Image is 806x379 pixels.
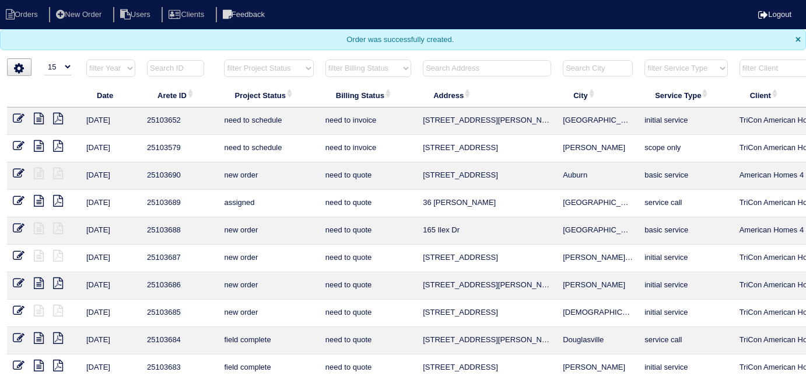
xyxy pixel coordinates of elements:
th: Address: activate to sort column ascending [417,83,557,107]
td: need to invoice [320,107,417,135]
td: [STREET_ADDRESS] [417,245,557,272]
li: Clients [162,7,213,23]
td: need to schedule [218,135,319,162]
th: Project Status: activate to sort column ascending [218,83,319,107]
th: Arete ID: activate to sort column ascending [141,83,218,107]
td: [STREET_ADDRESS][PERSON_NAME] [417,107,557,135]
td: [DATE] [80,107,141,135]
td: [GEOGRAPHIC_DATA] [557,190,639,217]
a: Logout [758,10,791,19]
td: service call [639,190,733,217]
a: New Order [49,10,111,19]
td: [PERSON_NAME] [557,272,639,300]
td: assigned [218,190,319,217]
td: [PERSON_NAME] [557,135,639,162]
td: service call [639,327,733,354]
input: Search City [563,60,633,77]
td: 25103689 [141,190,218,217]
td: new order [218,162,319,190]
input: Search ID [147,60,204,77]
td: scope only [639,135,733,162]
td: [STREET_ADDRESS] [417,162,557,190]
td: [STREET_ADDRESS] [417,300,557,327]
td: new order [218,245,319,272]
td: 25103652 [141,107,218,135]
td: [DATE] [80,327,141,354]
td: [DATE] [80,162,141,190]
td: [DATE] [80,190,141,217]
td: Auburn [557,162,639,190]
th: City: activate to sort column ascending [557,83,639,107]
th: Date [80,83,141,107]
td: [GEOGRAPHIC_DATA] [557,217,639,245]
span: Close [796,34,801,45]
td: 25103579 [141,135,218,162]
td: 36 [PERSON_NAME] [417,190,557,217]
li: New Order [49,7,111,23]
td: [DEMOGRAPHIC_DATA] [557,300,639,327]
td: 25103688 [141,217,218,245]
li: Users [113,7,160,23]
td: need to quote [320,327,417,354]
td: Douglasville [557,327,639,354]
td: [GEOGRAPHIC_DATA] [557,107,639,135]
td: basic service [639,162,733,190]
td: new order [218,300,319,327]
a: Users [113,10,160,19]
td: new order [218,272,319,300]
td: [DATE] [80,135,141,162]
td: need to quote [320,300,417,327]
td: need to schedule [218,107,319,135]
td: need to quote [320,162,417,190]
td: [PERSON_NAME][GEOGRAPHIC_DATA] [557,245,639,272]
td: initial service [639,245,733,272]
td: initial service [639,300,733,327]
td: [STREET_ADDRESS][PERSON_NAME] [417,272,557,300]
td: 25103684 [141,327,218,354]
td: 25103690 [141,162,218,190]
input: Search Address [423,60,551,77]
td: 25103686 [141,272,218,300]
td: need to quote [320,245,417,272]
td: new order [218,217,319,245]
td: [DATE] [80,272,141,300]
td: need to quote [320,190,417,217]
td: [DATE] [80,245,141,272]
a: Clients [162,10,213,19]
li: Feedback [216,7,274,23]
td: [DATE] [80,217,141,245]
td: need to quote [320,272,417,300]
td: initial service [639,272,733,300]
td: basic service [639,217,733,245]
th: Billing Status: activate to sort column ascending [320,83,417,107]
td: [DATE] [80,300,141,327]
td: need to quote [320,217,417,245]
td: 25103687 [141,245,218,272]
span: × [796,34,801,44]
td: need to invoice [320,135,417,162]
td: [STREET_ADDRESS] [417,135,557,162]
td: 165 Ilex Dr [417,217,557,245]
td: [STREET_ADDRESS][PERSON_NAME] [417,327,557,354]
td: field complete [218,327,319,354]
td: 25103685 [141,300,218,327]
td: initial service [639,107,733,135]
th: Service Type: activate to sort column ascending [639,83,733,107]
